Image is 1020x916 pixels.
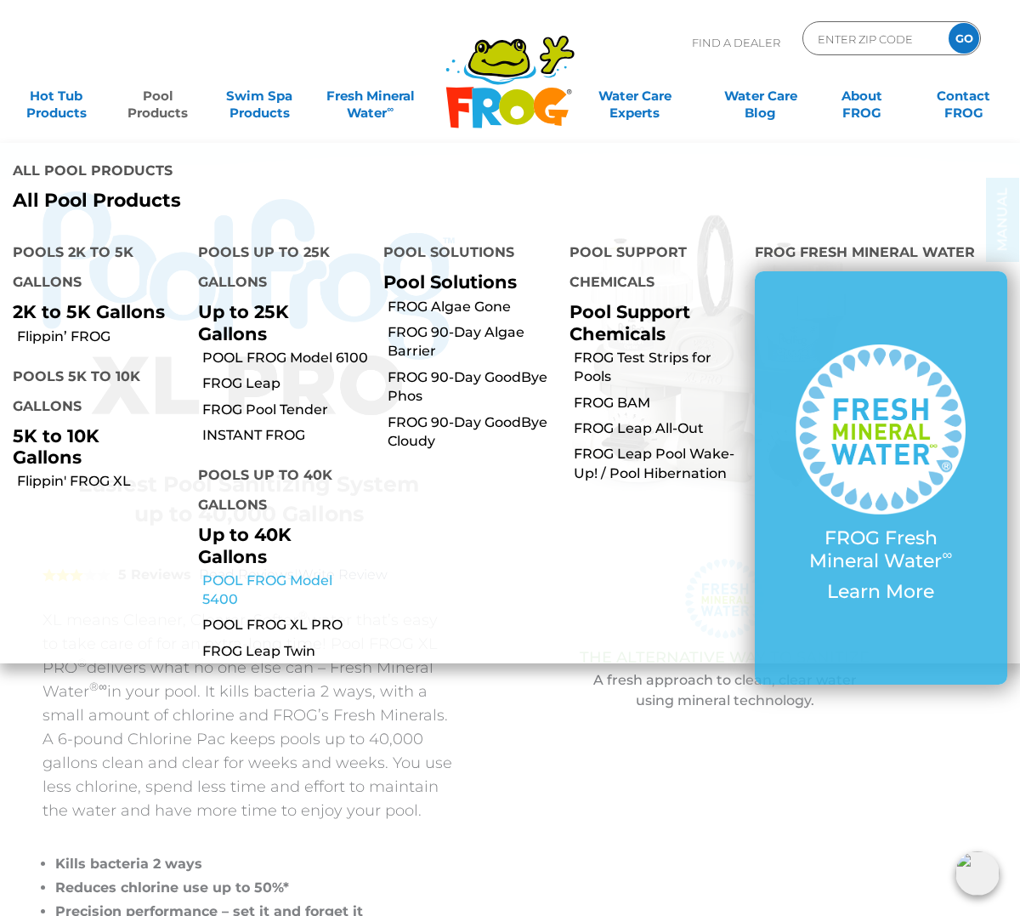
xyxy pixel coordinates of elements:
[569,301,729,344] p: Pool Support Chemicals
[13,425,173,468] p: 5K to 10K Gallons
[13,156,497,190] h4: All Pool Products
[570,79,699,113] a: Water CareExperts
[118,79,197,113] a: PoolProducts
[198,524,358,566] p: Up to 40K Gallons
[569,237,729,301] h4: Pool Support Chemicals
[816,26,931,51] input: Zip Code Form
[955,851,1000,896] img: openIcon
[321,79,420,113] a: Fresh MineralWater∞
[383,271,517,293] a: Pool Solutions
[202,374,371,393] a: FROG Leap
[198,237,358,301] h4: Pools up to 25K Gallons
[789,527,973,572] p: FROG Fresh Mineral Water
[13,237,173,301] h4: Pools 2K to 5K Gallons
[202,401,371,419] a: FROG Pool Tender
[574,394,742,412] a: FROG BAM
[13,190,497,212] a: All Pool Products
[388,323,556,361] a: FROG 90-Day Algae Barrier
[42,608,455,822] p: XL means Cleaner, Clearer, Softer water that’s easy to take care of for an extra-long time! Pool ...
[202,572,371,610] a: POOL FROG Model 5400
[89,680,107,693] sup: ®∞
[55,876,455,900] li: Reduces chlorine use up to 50%*
[383,237,543,271] h4: Pool Solutions
[202,426,371,445] a: INSTANT FROG
[55,852,455,876] li: Kills bacteria 2 ways
[202,616,371,634] a: POOL FROG XL PRO
[17,472,185,491] a: Flippin' FROG XL
[220,79,299,113] a: Swim SpaProducts
[574,445,742,483] a: FROG Leap Pool Wake-Up! / Pool Hibernation
[497,649,952,666] h3: THE ALTERNATIVE WAY TO SANITIZE
[198,301,358,344] p: Up to 25K Gallons
[949,23,979,54] input: GO
[755,237,1007,271] h4: FROG Fresh Mineral Water
[924,79,1003,113] a: ContactFROG
[13,301,173,322] p: 2K to 5K Gallons
[497,670,952,711] p: A fresh approach to clean, clear water using mineral technology.
[789,344,973,612] a: FROG Fresh Mineral Water∞ Learn More
[202,349,371,367] a: POOL FROG Model 6100
[789,581,973,603] p: Learn More
[17,79,96,113] a: Hot TubProducts
[388,368,556,407] a: FROG 90-Day GoodBye Phos
[692,21,780,64] p: Find A Dealer
[202,642,371,661] a: FROG Leap Twin
[17,327,185,346] a: Flippin’ FROG
[13,361,173,425] h4: Pools 5K to 10K Gallons
[198,460,358,524] h4: Pools up to 40K Gallons
[574,349,742,387] a: FROG Test Strips for Pools
[388,298,556,316] a: FROG Algae Gone
[574,419,742,438] a: FROG Leap All-Out
[722,79,801,113] a: Water CareBlog
[942,546,952,563] sup: ∞
[387,103,394,115] sup: ∞
[388,413,556,452] a: FROG 90-Day GoodBye Cloudy
[823,79,902,113] a: AboutFROG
